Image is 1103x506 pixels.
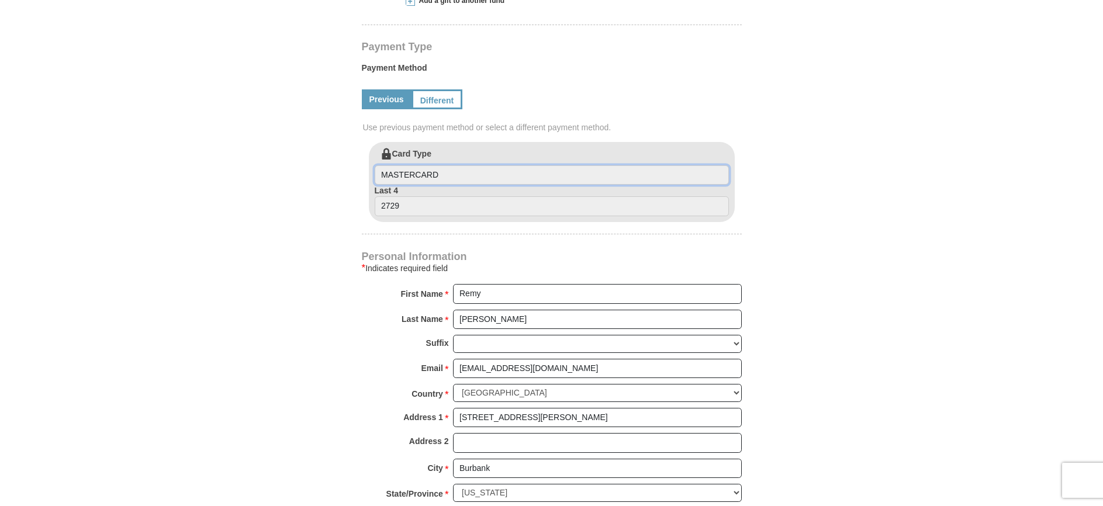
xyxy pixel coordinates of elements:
[412,386,443,402] strong: Country
[412,89,463,109] a: Different
[426,335,449,351] strong: Suffix
[427,460,442,476] strong: City
[362,42,742,51] h4: Payment Type
[363,122,743,133] span: Use previous payment method or select a different payment method.
[402,311,443,327] strong: Last Name
[375,196,729,216] input: Last 4
[403,409,443,425] strong: Address 1
[375,148,729,185] label: Card Type
[362,89,412,109] a: Previous
[401,286,443,302] strong: First Name
[362,261,742,275] div: Indicates required field
[409,433,449,449] strong: Address 2
[375,165,729,185] input: Card Type
[375,185,729,216] label: Last 4
[386,486,443,502] strong: State/Province
[362,62,742,79] label: Payment Method
[362,252,742,261] h4: Personal Information
[421,360,443,376] strong: Email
